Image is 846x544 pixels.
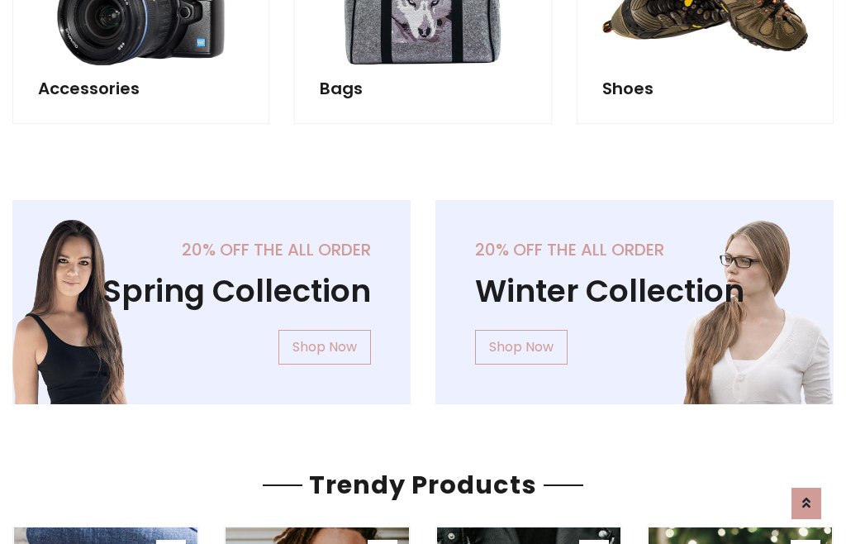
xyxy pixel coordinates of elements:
h1: Winter Collection [475,273,794,310]
a: Shop Now [278,330,371,365]
span: Trendy Products [302,467,544,503]
h5: 20% off the all order [475,240,794,260]
h5: Accessories [38,79,244,98]
h5: 20% off the all order [52,240,371,260]
a: Shop Now [475,330,568,365]
h5: Bags [320,79,525,98]
h5: Shoes [602,79,808,98]
h1: Spring Collection [52,273,371,310]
